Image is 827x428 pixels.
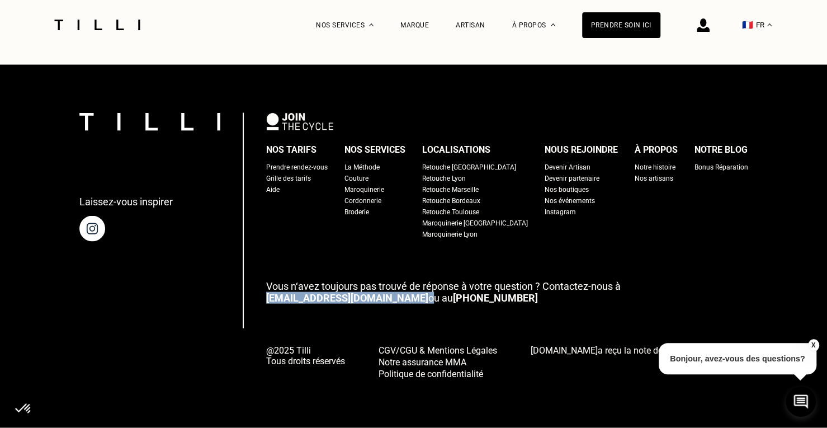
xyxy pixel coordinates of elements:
a: Retouche Bordeaux [422,195,480,206]
a: Bonus Réparation [694,162,748,173]
img: page instagram de Tilli une retoucherie à domicile [79,216,105,242]
p: Bonjour, avez-vous des questions? [659,343,816,374]
a: CGV/CGU & Mentions Légales [379,344,497,356]
div: Notre blog [694,142,748,158]
a: Aide [266,184,280,195]
div: Nos services [344,142,405,158]
img: menu déroulant [767,23,772,26]
a: Grille des tarifs [266,173,311,184]
div: Localisations [422,142,490,158]
a: Nos artisans [635,173,673,184]
a: Maroquinerie [344,184,384,195]
a: Politique de confidentialité [379,368,497,379]
span: Tous droits réservés [266,356,345,366]
span: Politique de confidentialité [379,369,483,379]
span: [DOMAIN_NAME] [531,345,598,356]
a: Nos événements [545,195,595,206]
a: Retouche Marseille [422,184,479,195]
p: ou au [266,280,748,304]
div: Nos tarifs [266,142,316,158]
a: Retouche [GEOGRAPHIC_DATA] [422,162,516,173]
img: logo Join The Cycle [266,113,333,130]
a: Maroquinerie [GEOGRAPHIC_DATA] [422,218,528,229]
a: Marque [400,21,429,29]
span: Notre assurance MMA [379,357,466,368]
a: Artisan [456,21,485,29]
p: Laissez-vous inspirer [79,196,173,208]
a: [PHONE_NUMBER] [453,292,538,304]
a: Maroquinerie Lyon [422,229,478,240]
a: Retouche Toulouse [422,206,479,218]
button: X [807,339,819,351]
a: Notre assurance MMA [379,356,497,368]
img: Menu déroulant à propos [551,23,555,26]
a: Prendre soin ici [582,12,660,38]
img: Logo du service de couturière Tilli [50,20,144,30]
a: Cordonnerie [344,195,381,206]
a: Retouche Lyon [422,173,466,184]
span: CGV/CGU & Mentions Légales [379,345,497,356]
div: Nous rejoindre [545,142,618,158]
span: Vous n‘avez toujours pas trouvé de réponse à votre question ? Contactez-nous à [266,280,621,292]
a: La Méthode [344,162,380,173]
img: icône connexion [697,18,710,32]
span: 🇫🇷 [742,20,753,30]
a: Devenir partenaire [545,173,599,184]
span: a reçu la note de sur avis. [531,345,745,356]
a: Devenir Artisan [545,162,590,173]
a: Prendre rendez-vous [266,162,328,173]
a: Broderie [344,206,369,218]
div: À propos [635,142,678,158]
span: @2025 Tilli [266,345,345,356]
a: [EMAIL_ADDRESS][DOMAIN_NAME] [266,292,428,304]
img: Menu déroulant [369,23,374,26]
a: Instagram [545,206,576,218]
img: logo Tilli [79,113,220,130]
a: Couture [344,173,368,184]
a: Nos boutiques [545,184,589,195]
a: Notre histoire [635,162,675,173]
